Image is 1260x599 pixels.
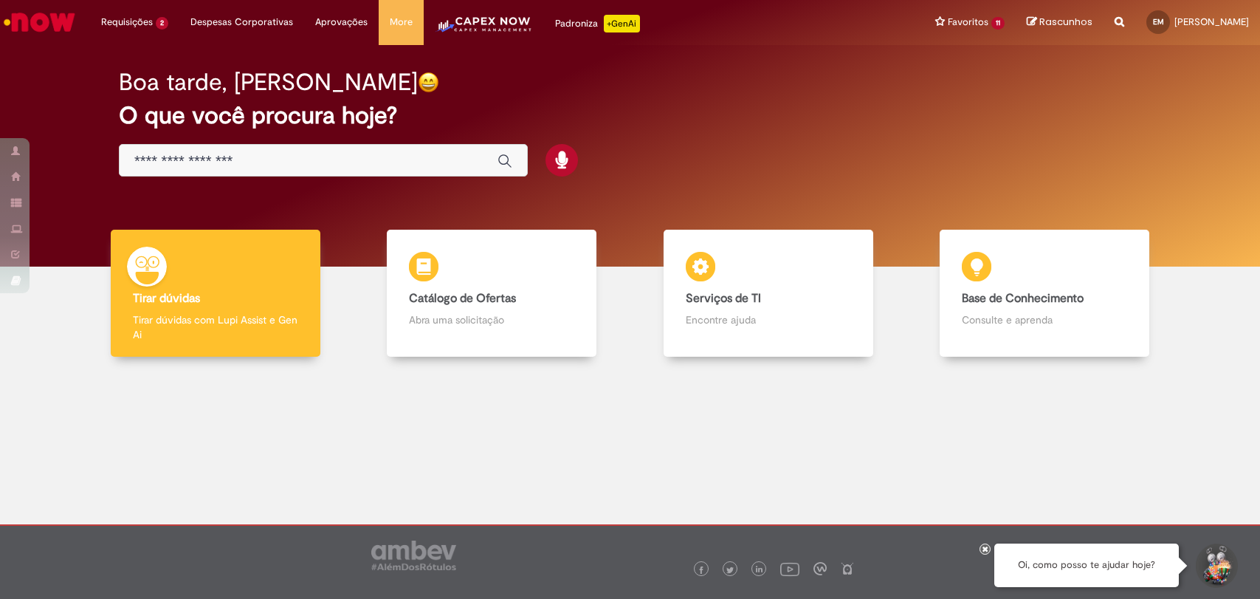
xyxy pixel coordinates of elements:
span: EM [1153,17,1164,27]
b: Serviços de TI [686,291,761,306]
b: Tirar dúvidas [133,291,200,306]
img: ServiceNow [1,7,78,37]
h2: Boa tarde, [PERSON_NAME] [119,69,418,95]
img: logo_footer_facebook.png [698,567,705,574]
button: Iniciar Conversa de Suporte [1194,544,1238,588]
span: More [390,15,413,30]
img: logo_footer_twitter.png [726,567,734,574]
span: 11 [991,17,1005,30]
a: Rascunhos [1027,16,1092,30]
span: Despesas Corporativas [190,15,293,30]
div: Oi, como posso te ajudar hoje? [994,544,1179,587]
a: Tirar dúvidas Tirar dúvidas com Lupi Assist e Gen Ai [78,230,354,357]
img: logo_footer_workplace.png [813,562,827,575]
a: Base de Conhecimento Consulte e aprenda [906,230,1182,357]
img: logo_footer_youtube.png [780,559,799,578]
img: logo_footer_ambev_rotulo_gray.png [371,541,456,570]
b: Base de Conhecimento [962,291,1084,306]
p: Abra uma solicitação [409,312,574,327]
h2: O que você procura hoje? [119,103,1141,129]
img: logo_footer_linkedin.png [756,566,763,575]
span: 2 [156,17,168,30]
a: Serviços de TI Encontre ajuda [630,230,906,357]
div: Padroniza [555,15,640,32]
p: Consulte e aprenda [962,312,1127,327]
span: Requisições [101,15,153,30]
b: Catálogo de Ofertas [409,291,516,306]
img: logo_footer_naosei.png [841,562,854,575]
p: +GenAi [604,15,640,32]
span: Rascunhos [1039,15,1092,29]
img: happy-face.png [418,72,439,93]
img: CapexLogo5.png [435,15,533,44]
p: Tirar dúvidas com Lupi Assist e Gen Ai [133,312,298,342]
span: Aprovações [315,15,368,30]
a: Catálogo de Ofertas Abra uma solicitação [354,230,630,357]
span: Favoritos [948,15,988,30]
p: Encontre ajuda [686,312,851,327]
span: [PERSON_NAME] [1174,16,1249,28]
